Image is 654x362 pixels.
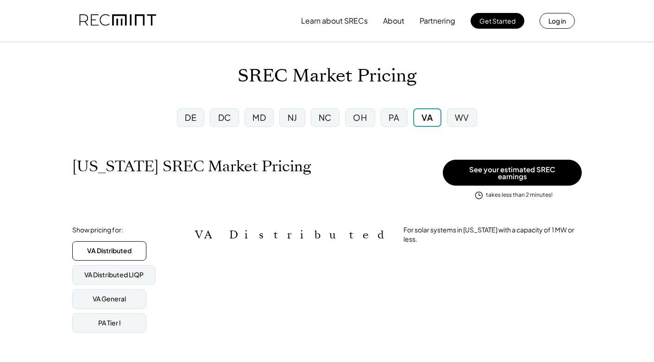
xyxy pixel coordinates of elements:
div: PA [389,112,400,123]
img: recmint-logotype%403x.png [79,5,156,37]
div: Show pricing for: [72,225,123,235]
div: WV [455,112,469,123]
div: takes less than 2 minutes! [486,191,553,199]
div: NJ [288,112,297,123]
div: MD [252,112,266,123]
h2: VA Distributed [195,228,390,242]
div: NC [319,112,332,123]
div: VA [421,112,433,123]
div: VA Distributed LIQP [84,270,144,280]
button: See your estimated SREC earnings [443,160,582,186]
button: Get Started [471,13,524,29]
h1: SREC Market Pricing [238,65,416,87]
div: VA General [93,294,126,304]
button: Log in [540,13,575,29]
button: About [383,12,404,30]
button: Partnering [420,12,455,30]
div: OH [353,112,367,123]
div: For solar systems in [US_STATE] with a capacity of 1 MW or less. [403,225,582,243]
div: VA Distributed [87,246,132,256]
div: DC [218,112,231,123]
div: PA Tier I [98,318,121,328]
button: Learn about SRECs [301,12,368,30]
h1: [US_STATE] SREC Market Pricing [72,157,311,175]
div: DE [185,112,196,123]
